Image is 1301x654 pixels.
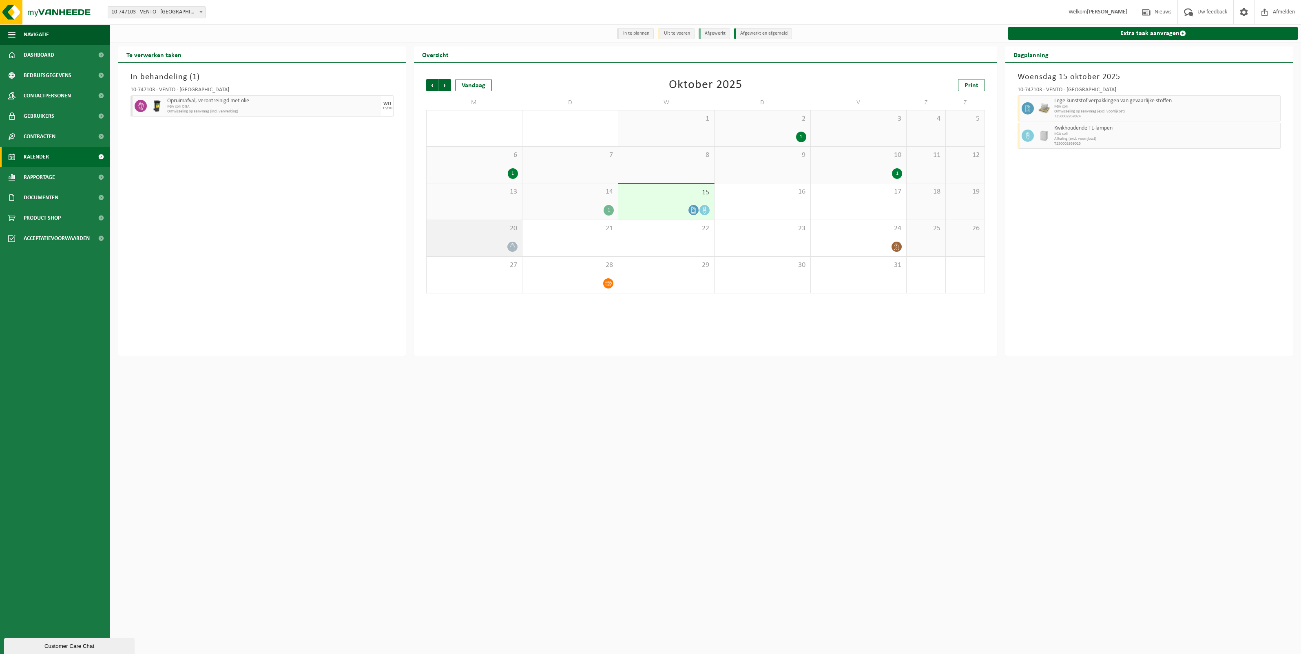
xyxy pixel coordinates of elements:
[439,79,451,91] span: Volgende
[383,101,391,106] div: WO
[815,151,903,160] span: 10
[118,46,190,62] h2: Te verwerken taken
[522,95,619,110] td: D
[815,261,903,270] span: 31
[958,79,985,91] a: Print
[658,28,695,39] li: Uit te voeren
[527,151,614,160] span: 7
[719,115,806,123] span: 2
[950,224,980,233] span: 26
[167,104,379,109] span: KGA colli OGA
[911,151,941,160] span: 11
[167,98,379,104] span: Opruimafval, verontreinigd met olie
[1087,9,1128,15] strong: [PERSON_NAME]
[108,7,205,18] span: 10-747103 - VENTO - OUDENAARDE
[622,224,710,233] span: 22
[815,115,903,123] span: 3
[1038,130,1050,142] img: IC-CB-CU
[622,115,710,123] span: 1
[719,224,806,233] span: 23
[24,86,71,106] span: Contactpersonen
[622,188,710,197] span: 15
[811,95,907,110] td: V
[719,151,806,160] span: 9
[167,109,379,114] span: Omwisseling op aanvraag (incl. verwerking)
[527,224,614,233] span: 21
[455,79,492,91] div: Vandaag
[24,65,71,86] span: Bedrijfsgegevens
[24,208,61,228] span: Product Shop
[715,95,811,110] td: D
[1054,141,1278,146] span: T250002959025
[907,95,946,110] td: Z
[604,205,614,216] div: 1
[815,224,903,233] span: 24
[431,224,518,233] span: 20
[24,106,54,126] span: Gebruikers
[431,151,518,160] span: 6
[414,46,457,62] h2: Overzicht
[1054,104,1278,109] span: KGA colli
[383,106,392,110] div: 15/10
[426,95,522,110] td: M
[965,82,978,89] span: Print
[815,187,903,196] span: 17
[431,187,518,196] span: 13
[431,261,518,270] span: 27
[669,79,742,91] div: Oktober 2025
[1005,46,1057,62] h2: Dagplanning
[24,167,55,187] span: Rapportage
[131,87,394,95] div: 10-747103 - VENTO - [GEOGRAPHIC_DATA]
[24,24,49,45] span: Navigatie
[24,187,58,208] span: Documenten
[527,187,614,196] span: 14
[618,95,715,110] td: W
[622,151,710,160] span: 8
[719,261,806,270] span: 30
[192,73,197,81] span: 1
[527,261,614,270] span: 28
[508,168,518,179] div: 1
[108,6,206,18] span: 10-747103 - VENTO - OUDENAARDE
[911,187,941,196] span: 18
[734,28,792,39] li: Afgewerkt en afgemeld
[1054,125,1278,132] span: Kwikhoudende TL-lampen
[1054,137,1278,141] span: Afhaling (excl. voorrijkost)
[892,168,902,179] div: 1
[1054,132,1278,137] span: KGA colli
[1054,114,1278,119] span: T250002959024
[24,147,49,167] span: Kalender
[1054,98,1278,104] span: Lege kunststof verpakkingen van gevaarlijke stoffen
[950,151,980,160] span: 12
[950,115,980,123] span: 5
[950,187,980,196] span: 19
[24,228,90,249] span: Acceptatievoorwaarden
[699,28,730,39] li: Afgewerkt
[719,187,806,196] span: 16
[911,224,941,233] span: 25
[4,636,136,654] iframe: chat widget
[1018,71,1281,83] h3: Woensdag 15 oktober 2025
[796,132,806,142] div: 1
[426,79,438,91] span: Vorige
[911,115,941,123] span: 4
[24,45,54,65] span: Dashboard
[946,95,985,110] td: Z
[1054,109,1278,114] span: Omwisseling op aanvraag (excl. voorrijkost)
[1008,27,1298,40] a: Extra taak aanvragen
[24,126,55,147] span: Contracten
[1018,87,1281,95] div: 10-747103 - VENTO - [GEOGRAPHIC_DATA]
[151,100,163,112] img: WB-0240-HPE-BK-01
[622,261,710,270] span: 29
[131,71,394,83] h3: In behandeling ( )
[617,28,654,39] li: In te plannen
[1038,102,1050,115] img: LP-PA-00000-WDN-11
